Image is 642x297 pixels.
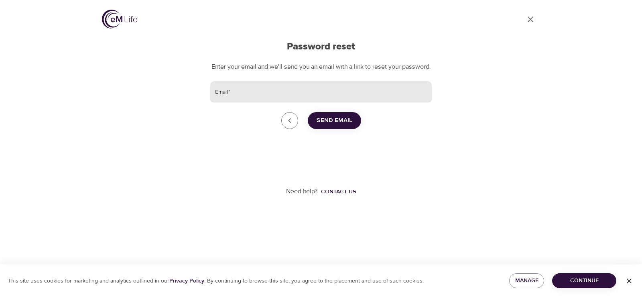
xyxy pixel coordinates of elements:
p: Need help? [286,187,318,196]
span: Send Email [317,115,352,126]
a: close [281,112,298,129]
div: Contact us [321,188,356,196]
p: Enter your email and we'll send you an email with a link to reset your password. [210,62,432,72]
a: Privacy Policy [169,277,204,285]
button: Send Email [308,112,361,129]
button: Continue [552,273,616,288]
a: Contact us [318,188,356,196]
h2: Password reset [210,41,432,53]
img: logo [102,10,137,29]
a: close [521,10,540,29]
span: Manage [516,276,538,286]
span: Continue [559,276,610,286]
button: Manage [509,273,544,288]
